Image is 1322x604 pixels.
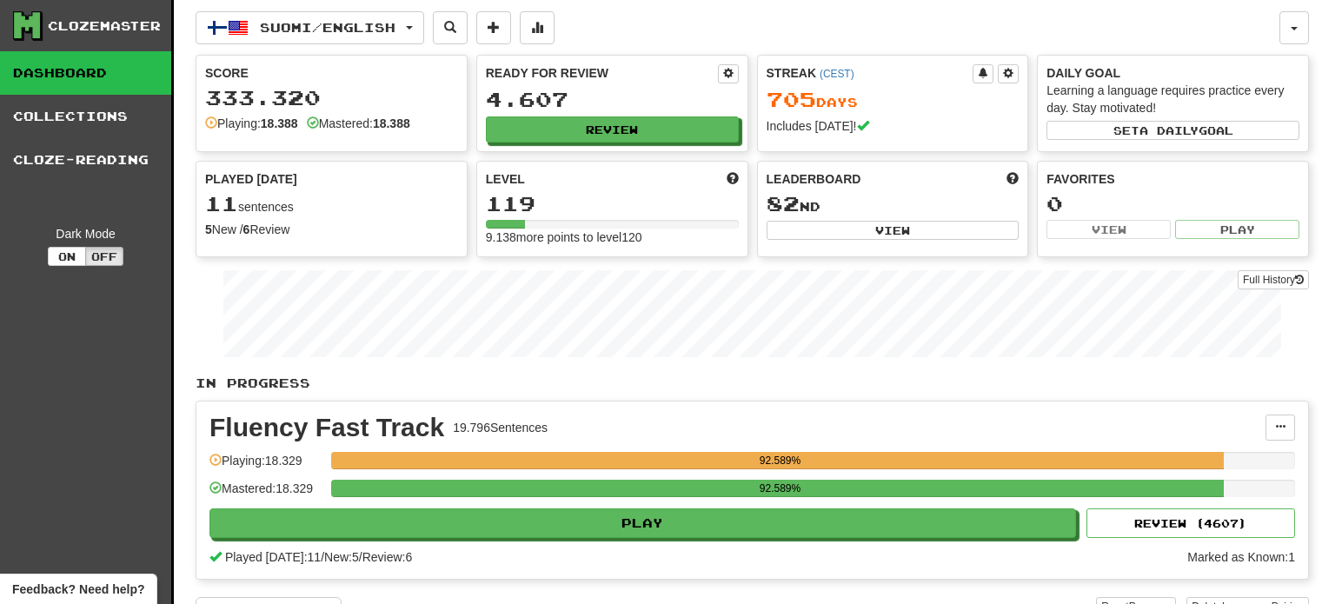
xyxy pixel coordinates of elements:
[1046,121,1299,140] button: Seta dailygoal
[260,20,395,35] span: Suomi / English
[520,11,555,44] button: More stats
[1175,220,1299,239] button: Play
[205,115,298,132] div: Playing:
[48,17,161,35] div: Clozemaster
[373,116,410,130] strong: 18.388
[727,170,739,188] span: Score more points to level up
[261,116,298,130] strong: 18.388
[205,170,297,188] span: Played [DATE]
[767,117,1020,135] div: Includes [DATE]!
[486,64,718,82] div: Ready for Review
[13,225,158,242] div: Dark Mode
[85,247,123,266] button: Off
[433,11,468,44] button: Search sentences
[767,89,1020,111] div: Day s
[362,550,413,564] span: Review: 6
[48,247,86,266] button: On
[209,415,444,441] div: Fluency Fast Track
[209,508,1076,538] button: Play
[767,221,1020,240] button: View
[486,193,739,215] div: 119
[767,170,861,188] span: Leaderboard
[476,11,511,44] button: Add sentence to collection
[205,193,458,216] div: sentences
[243,222,250,236] strong: 6
[336,452,1224,469] div: 92.589%
[1046,82,1299,116] div: Learning a language requires practice every day. Stay motivated!
[307,115,410,132] div: Mastered:
[205,222,212,236] strong: 5
[205,221,458,238] div: New / Review
[209,480,322,508] div: Mastered: 18.329
[767,193,1020,216] div: nd
[1046,170,1299,188] div: Favorites
[486,170,525,188] span: Level
[205,191,238,216] span: 11
[1238,270,1309,289] a: Full History
[1187,548,1295,566] div: Marked as Known: 1
[453,419,548,436] div: 19.796 Sentences
[1046,64,1299,82] div: Daily Goal
[767,87,816,111] span: 705
[1046,193,1299,215] div: 0
[1046,220,1171,239] button: View
[205,64,458,82] div: Score
[486,89,739,110] div: 4.607
[196,375,1309,392] p: In Progress
[205,87,458,109] div: 333.320
[767,191,800,216] span: 82
[336,480,1224,497] div: 92.589%
[1086,508,1295,538] button: Review (4607)
[12,581,144,598] span: Open feedback widget
[321,550,324,564] span: /
[324,550,359,564] span: New: 5
[1006,170,1019,188] span: This week in points, UTC
[486,116,739,143] button: Review
[225,550,321,564] span: Played [DATE]: 11
[209,452,322,481] div: Playing: 18.329
[820,68,854,80] a: (CEST)
[486,229,739,246] div: 9.138 more points to level 120
[359,550,362,564] span: /
[1139,124,1199,136] span: a daily
[196,11,424,44] button: Suomi/English
[767,64,973,82] div: Streak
